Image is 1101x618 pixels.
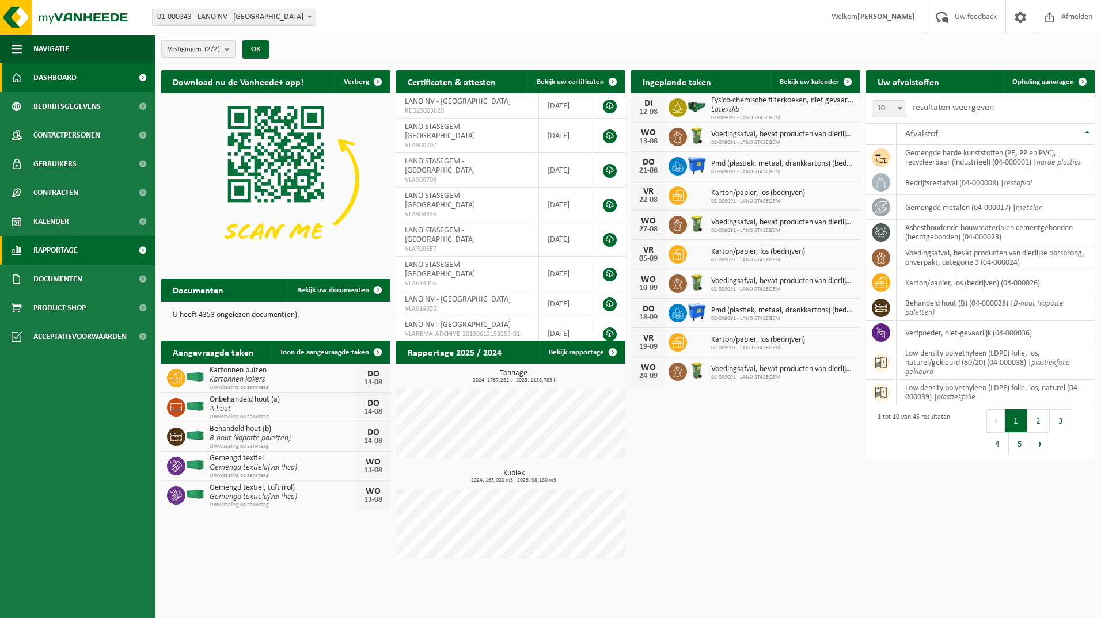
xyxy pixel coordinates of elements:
[33,236,78,265] span: Rapportage
[687,273,707,292] img: WB-0140-HPE-GN-50
[711,218,855,227] span: Voedingsafval, bevat producten van dierlijke oorsprong, onverpakt, categorie 3
[897,220,1095,245] td: asbesthoudende bouwmaterialen cementgebonden (hechtgebonden) (04-000023)
[288,279,389,302] a: Bekijk uw documenten
[161,341,265,363] h2: Aangevraagde taken
[637,334,660,343] div: VR
[405,210,530,219] span: VLA904346
[344,78,369,86] span: Verberg
[33,63,77,92] span: Dashboard
[897,321,1095,345] td: verfpoeder, niet-gevaarlijk (04-000036)
[711,286,855,293] span: 02-009091 - LANO STASEGEM
[539,316,591,351] td: [DATE]
[539,119,591,153] td: [DATE]
[770,70,859,93] a: Bekijk uw kalender
[173,311,379,319] p: U heeft 4353 ongelezen document(en).
[539,222,591,257] td: [DATE]
[362,369,385,379] div: DO
[711,277,855,286] span: Voedingsafval, bevat producten van dierlijke oorsprong, onverpakt, categorie 3
[405,245,530,254] span: VLA709657
[539,188,591,222] td: [DATE]
[637,343,660,351] div: 19-09
[405,176,530,185] span: VLA900708
[210,454,356,463] span: Gemengd textiel
[711,306,855,315] span: Pmd (plastiek, metaal, drankkartons) (bedrijven)
[1003,70,1094,93] a: Ophaling aanvragen
[210,366,356,375] span: Kartonnen buizen
[33,150,77,178] span: Gebruikers
[210,375,265,384] i: Kartonnen kokers
[897,345,1095,380] td: low density polyethyleen (LDPE) folie, los, naturel/gekleurd (80/20) (04-000038) |
[687,214,707,234] img: WB-0140-HPE-GN-50
[396,70,507,93] h2: Certificaten & attesten
[527,70,624,93] a: Bekijk uw certificaten
[210,434,291,442] i: B-hout (kapotte paletten)
[405,226,475,244] span: LANO STASEGEM - [GEOGRAPHIC_DATA]
[33,207,69,236] span: Kalender
[1016,204,1043,212] i: metalen
[405,295,511,304] span: LANO NV - [GEOGRAPHIC_DATA]
[153,9,316,25] span: 01-000343 - LANO NV - HARELBEKE
[271,341,389,364] a: Toon de aangevraagde taken
[405,321,511,329] span: LANO NV - [GEOGRAPHIC_DATA]
[1009,432,1031,455] button: 5
[185,489,205,499] img: HK-XC-40-GN-00
[711,247,805,257] span: Karton/papier, los (bedrijven)
[937,393,975,402] i: plastiekfolie
[540,341,624,364] a: Bekijk rapportage
[242,40,269,59] button: OK
[897,245,1095,270] td: voedingsafval, bevat producten van dierlijke oorsprong, onverpakt, categorie 3 (04-000024)
[711,315,855,322] span: 02-009091 - LANO STASEGEM
[897,170,1095,195] td: bedrijfsrestafval (04-000008) |
[280,349,369,356] span: Toon de aangevraagde taken
[711,345,805,352] span: 02-009091 - LANO STASEGEM
[637,226,660,234] div: 27-08
[637,158,660,167] div: DO
[402,470,625,483] h3: Kubiek
[687,155,707,175] img: WB-1100-HPE-BE-01
[539,257,591,291] td: [DATE]
[405,97,511,106] span: LANO NV - [GEOGRAPHIC_DATA]
[161,279,235,301] h2: Documenten
[637,255,660,263] div: 05-09
[405,141,530,150] span: VLA900707
[405,304,530,314] span: VLA614355
[362,399,385,408] div: DO
[1050,409,1072,432] button: 3
[637,108,660,116] div: 12-08
[1037,158,1081,167] i: harde plastics
[637,246,660,255] div: VR
[1005,409,1027,432] button: 1
[687,361,707,380] img: WB-0140-HPE-GN-50
[637,128,660,138] div: WO
[402,478,625,483] span: 2024: 163,020 m3 - 2025: 98,180 m3
[539,93,591,119] td: [DATE]
[161,93,390,265] img: Download de VHEPlus App
[857,13,915,21] strong: [PERSON_NAME]
[711,257,805,264] span: 02-009091 - LANO STASEGEM
[897,270,1095,295] td: karton/papier, los (bedrijven) (04-000026)
[687,302,707,322] img: WB-1100-HPE-BE-01
[637,167,660,175] div: 21-08
[711,115,855,121] span: 02-009091 - LANO STASEGEM
[1012,78,1074,86] span: Ophaling aanvragen
[161,40,236,58] button: Vestigingen(2/2)
[637,275,660,284] div: WO
[33,92,101,121] span: Bedrijfsgegevens
[405,261,475,279] span: LANO STASEGEM - [GEOGRAPHIC_DATA]
[637,304,660,314] div: DO
[362,408,385,416] div: 14-08
[780,78,839,86] span: Bekijk uw kalender
[711,365,855,374] span: Voedingsafval, bevat producten van dierlijke oorsprong, onverpakt, categorie 3
[362,437,385,445] div: 14-08
[168,41,220,58] span: Vestigingen
[687,126,707,146] img: WB-0140-HPE-GN-50
[986,409,1005,432] button: Previous
[711,96,855,105] span: Fysico-chemische filterkoeken, niet gevaarlijk
[637,363,660,372] div: WO
[402,369,625,383] h3: Tonnage
[405,279,530,288] span: VLA614356
[711,227,855,234] span: 02-009091 - LANO STASEGEM
[362,457,385,467] div: WO
[872,101,906,117] span: 10
[897,145,1095,170] td: gemengde harde kunststoffen (PE, PP en PVC), recycleerbaar (industrieel) (04-000001) |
